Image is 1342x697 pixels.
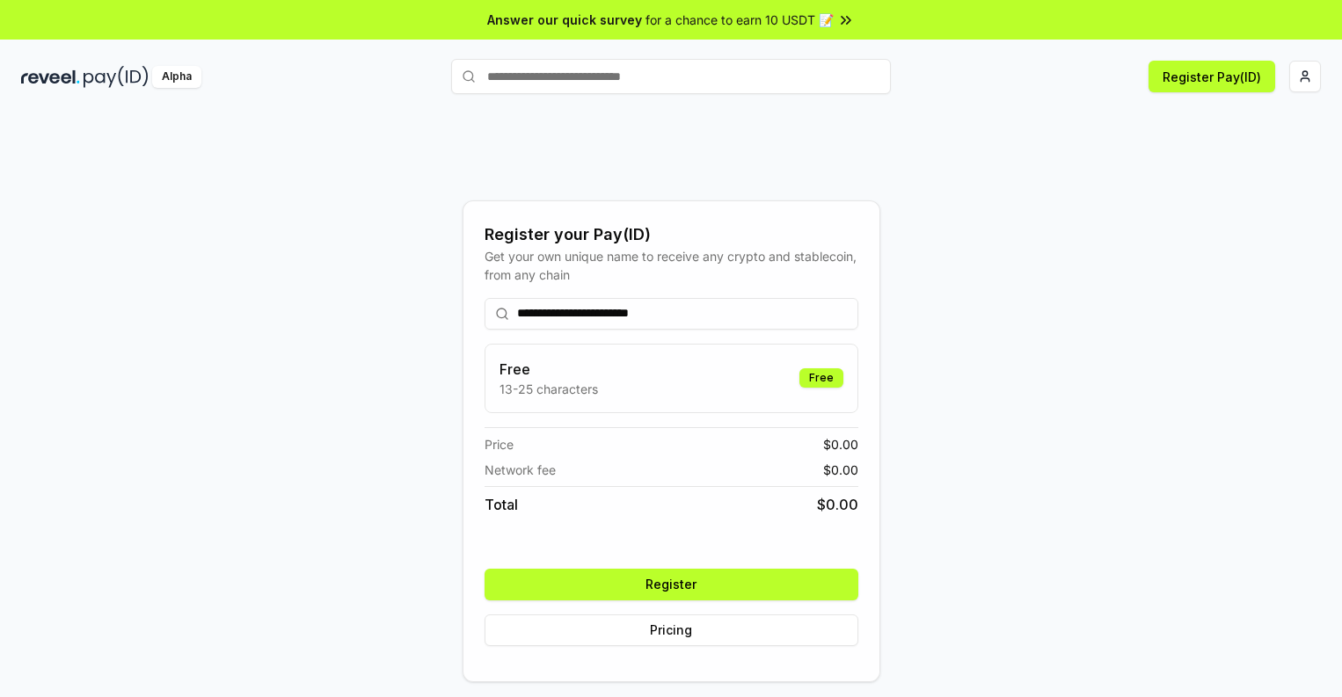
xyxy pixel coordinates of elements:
[500,359,598,380] h3: Free
[485,435,514,454] span: Price
[84,66,149,88] img: pay_id
[487,11,642,29] span: Answer our quick survey
[823,461,858,479] span: $ 0.00
[500,380,598,398] p: 13-25 characters
[485,247,858,284] div: Get your own unique name to receive any crypto and stablecoin, from any chain
[645,11,834,29] span: for a chance to earn 10 USDT 📝
[485,569,858,600] button: Register
[823,435,858,454] span: $ 0.00
[485,222,858,247] div: Register your Pay(ID)
[799,368,843,388] div: Free
[485,614,858,646] button: Pricing
[152,66,201,88] div: Alpha
[1149,61,1275,92] button: Register Pay(ID)
[485,461,556,479] span: Network fee
[21,66,80,88] img: reveel_dark
[485,494,518,515] span: Total
[817,494,858,515] span: $ 0.00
